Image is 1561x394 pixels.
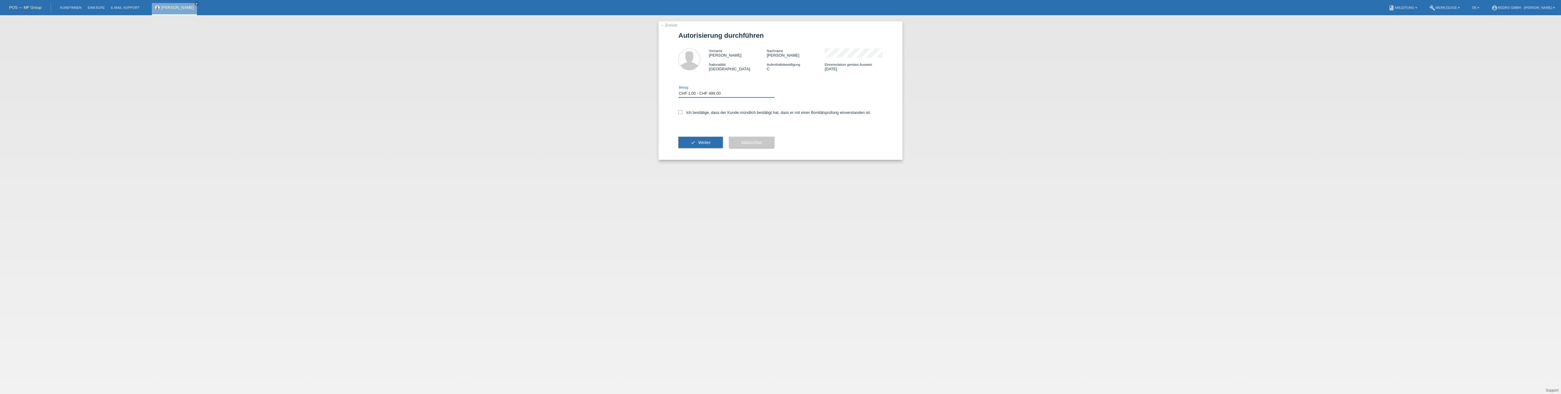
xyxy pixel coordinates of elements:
div: [PERSON_NAME] [767,48,825,58]
a: account_circleRedro GmbH - [PERSON_NAME] ▾ [1488,6,1558,9]
label: Ich bestätige, dass der Kunde mündlich bestätigt hat, dass er mit einer Bonitätsprüfung einversta... [678,110,871,115]
a: E-Mail Support [108,6,143,9]
div: [GEOGRAPHIC_DATA] [709,62,767,71]
a: DE ▾ [1469,6,1482,9]
span: Aufenthaltsbewilligung [767,63,800,66]
div: [DATE] [825,62,883,71]
a: Kund*innen [57,6,84,9]
a: POS — MF Group [9,5,41,10]
div: [PERSON_NAME] [709,48,767,58]
i: build [1429,5,1435,11]
a: bookAnleitung ▾ [1385,6,1420,9]
button: check Weiter [678,137,723,148]
span: Weiter [698,140,711,145]
a: ← Zurück [660,23,677,27]
div: C [767,62,825,71]
a: close [195,2,199,6]
a: buildWerkzeuge ▾ [1426,6,1463,9]
span: Nachname [767,49,783,53]
i: book [1388,5,1395,11]
span: Abbrechen [741,140,762,145]
span: Vorname [709,49,722,53]
a: [PERSON_NAME] [161,5,194,10]
i: account_circle [1491,5,1498,11]
a: Support [1546,388,1559,392]
h1: Autorisierung durchführen [678,32,883,39]
span: Einreisedatum gemäss Ausweis [825,63,872,66]
i: close [195,2,198,5]
span: Nationalität [709,63,726,66]
i: check [691,140,695,145]
button: Abbrechen [729,137,774,148]
a: Einkäufe [84,6,108,9]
